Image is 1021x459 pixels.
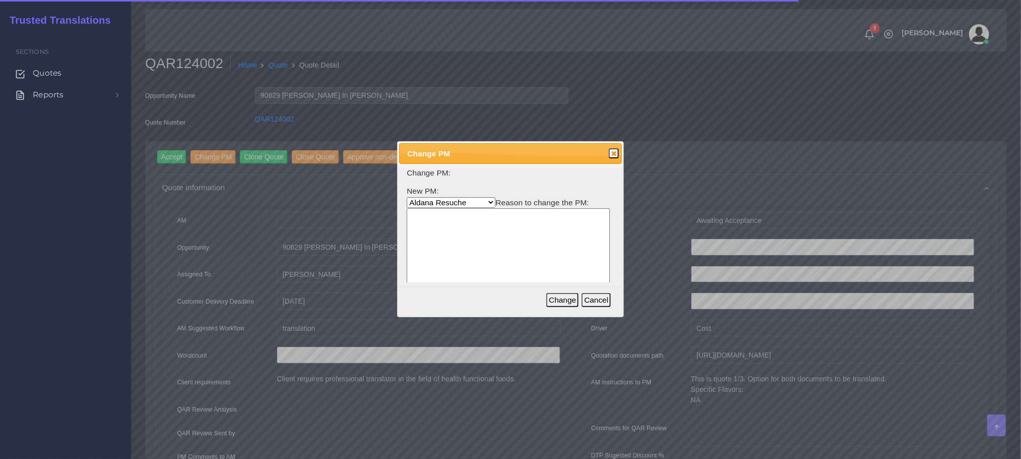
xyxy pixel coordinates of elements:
span: Reports [33,89,63,100]
button: Change [546,293,579,307]
a: Reports [8,84,123,105]
span: Change PM [407,148,593,159]
p: Change PM: [407,167,614,178]
span: Sections [16,48,49,55]
a: Quotes [8,63,123,84]
a: Trusted Translations [3,12,111,29]
span: Quotes [33,68,61,79]
button: Cancel [582,293,611,307]
button: Close [609,148,619,158]
h2: Trusted Translations [3,14,111,26]
form: New PM: Reason to change the PM: [407,167,614,308]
